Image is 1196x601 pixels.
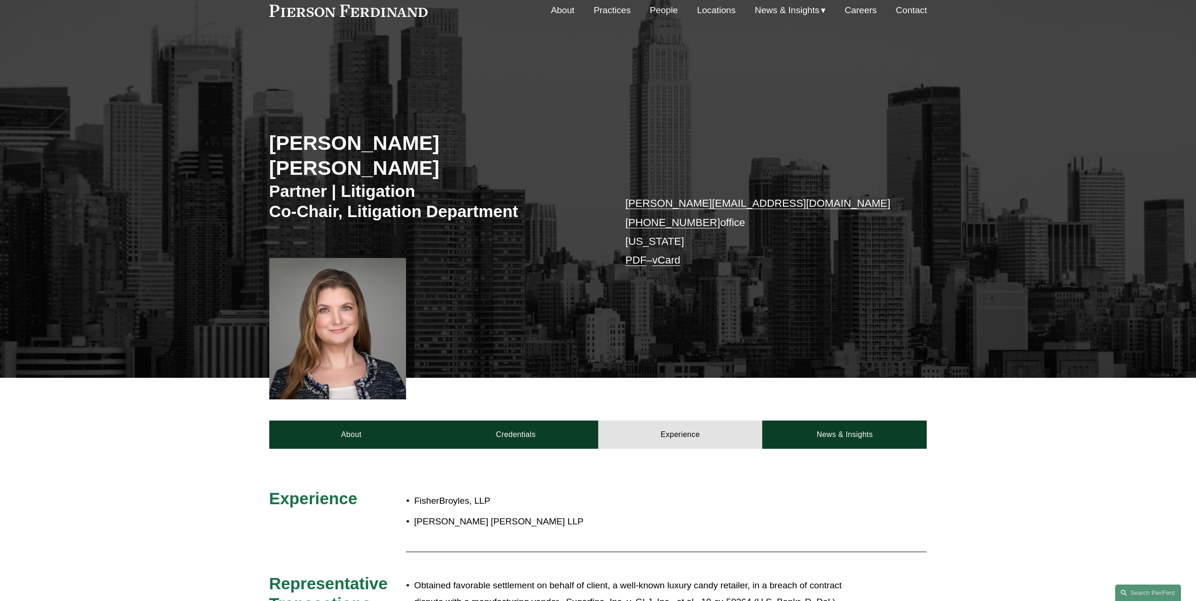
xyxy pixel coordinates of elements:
a: [PHONE_NUMBER] [625,217,720,228]
a: Credentials [434,421,598,449]
a: Locations [697,1,735,19]
a: [PERSON_NAME][EMAIL_ADDRESS][DOMAIN_NAME] [625,197,891,209]
a: PDF [625,254,647,266]
p: office [US_STATE] – [625,194,899,270]
span: News & Insights [755,2,820,19]
span: Experience [269,489,358,507]
a: folder dropdown [755,1,826,19]
a: About [551,1,574,19]
p: [PERSON_NAME] [PERSON_NAME] LLP [414,514,844,530]
a: Search this site [1115,585,1181,601]
a: vCard [652,254,680,266]
h2: [PERSON_NAME] [PERSON_NAME] [269,131,598,180]
a: News & Insights [762,421,927,449]
a: Contact [896,1,927,19]
p: FisherBroyles, LLP [414,493,844,509]
a: Experience [598,421,763,449]
h3: Partner | Litigation Co-Chair, Litigation Department [269,181,598,222]
a: People [650,1,678,19]
a: About [269,421,434,449]
a: Careers [844,1,876,19]
a: Practices [594,1,631,19]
